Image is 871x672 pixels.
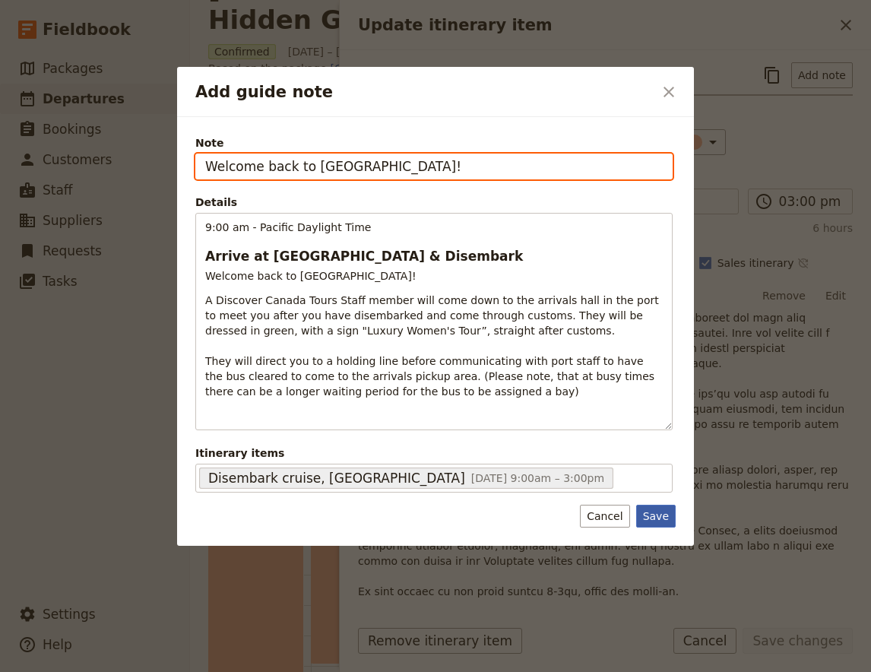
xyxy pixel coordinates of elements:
span: A Discover Canada Tours Staff member will come down to the arrivals hall in the port to meet you ... [205,294,662,337]
span: Itinerary items [195,445,673,461]
span: Welcome back to [GEOGRAPHIC_DATA]! [205,270,416,282]
div: Details [195,195,673,210]
span: Arrive at [GEOGRAPHIC_DATA] & Disembark [205,249,523,264]
span: Note [195,135,673,151]
h2: Add guide note [195,81,653,103]
span: They will direct you to a holding line before communicating with port staff to have the bus clear... [205,355,658,398]
input: Note [195,154,673,179]
span: 9:00 am - Pacific Daylight Time [205,221,371,233]
button: Cancel [580,505,629,528]
button: Save [636,505,676,528]
span: [DATE] 9:00am – 3:00pm [471,472,604,484]
span: Disembark cruise, [GEOGRAPHIC_DATA] [208,469,465,487]
button: Close dialog [656,79,682,105]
